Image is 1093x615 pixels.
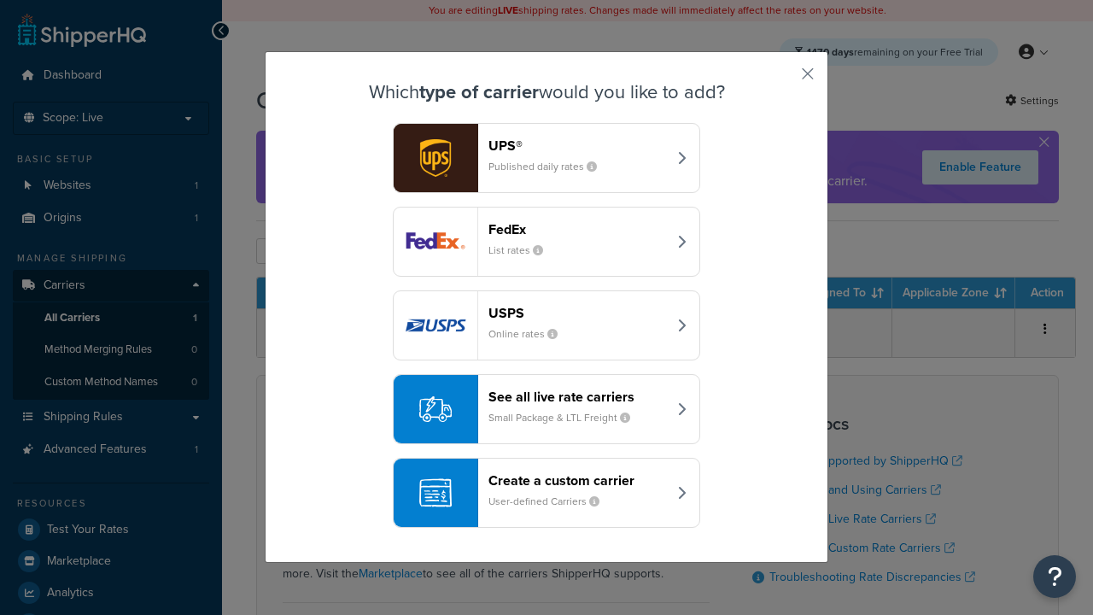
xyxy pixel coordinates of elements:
small: User-defined Carriers [488,494,613,509]
strong: type of carrier [419,78,539,106]
img: icon-carrier-liverate-becf4550.svg [419,393,452,425]
button: Open Resource Center [1033,555,1076,598]
header: USPS [488,305,667,321]
img: ups logo [394,124,477,192]
button: fedEx logoFedExList rates [393,207,700,277]
img: usps logo [394,291,477,360]
header: See all live rate carriers [488,389,667,405]
header: FedEx [488,221,667,237]
button: ups logoUPS®Published daily rates [393,123,700,193]
small: List rates [488,243,557,258]
small: Small Package & LTL Freight [488,410,644,425]
img: fedEx logo [394,208,477,276]
button: See all live rate carriersSmall Package & LTL Freight [393,374,700,444]
small: Online rates [488,326,571,342]
h3: Which would you like to add? [308,82,785,102]
header: Create a custom carrier [488,472,667,489]
small: Published daily rates [488,159,611,174]
img: icon-carrier-custom-c93b8a24.svg [419,477,452,509]
button: Create a custom carrierUser-defined Carriers [393,458,700,528]
header: UPS® [488,138,667,154]
button: usps logoUSPSOnline rates [393,290,700,360]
